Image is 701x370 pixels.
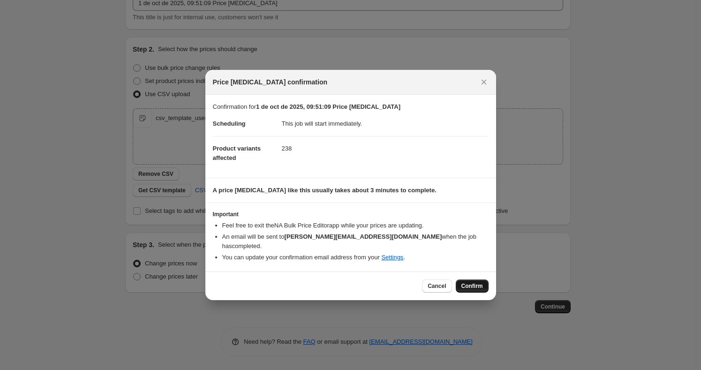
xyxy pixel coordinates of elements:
[477,76,490,89] button: Close
[282,112,489,136] dd: This job will start immediately.
[256,103,400,110] b: 1 de oct de 2025, 09:51:09 Price [MEDICAL_DATA]
[222,232,489,251] li: An email will be sent to when the job has completed .
[213,77,328,87] span: Price [MEDICAL_DATA] confirmation
[213,145,261,161] span: Product variants affected
[222,221,489,230] li: Feel free to exit the NA Bulk Price Editor app while your prices are updating.
[284,233,442,240] b: [PERSON_NAME][EMAIL_ADDRESS][DOMAIN_NAME]
[213,102,489,112] p: Confirmation for
[381,254,403,261] a: Settings
[282,136,489,161] dd: 238
[213,211,489,218] h3: Important
[422,279,452,293] button: Cancel
[213,120,246,127] span: Scheduling
[213,187,437,194] b: A price [MEDICAL_DATA] like this usually takes about 3 minutes to complete.
[222,253,489,262] li: You can update your confirmation email address from your .
[461,282,483,290] span: Confirm
[456,279,489,293] button: Confirm
[428,282,446,290] span: Cancel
